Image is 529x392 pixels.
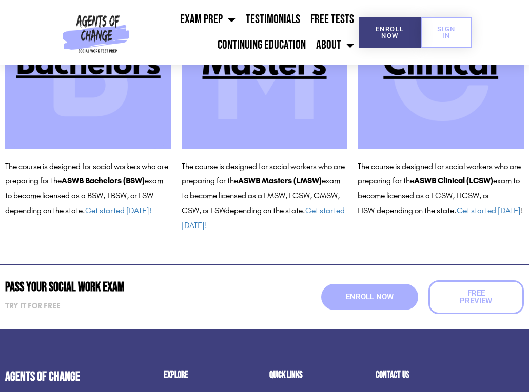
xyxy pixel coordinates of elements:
h2: Quick Links [269,370,365,380]
b: ASWB Masters (LMSW) [238,176,322,185]
a: Exam Prep [175,7,241,32]
span: Enroll Now [346,293,394,301]
p: The course is designed for social workers who are preparing for the exam to become licensed as a ... [5,159,171,218]
p: The course is designed for social workers who are preparing for the exam to become licensed as a ... [358,159,524,218]
a: Free Preview [428,280,524,314]
b: ASWB Clinical (LCSW) [414,176,493,185]
a: SIGN IN [421,17,472,48]
a: Enroll Now [321,284,418,310]
h2: Contact us [376,370,524,380]
span: Free Preview [453,290,499,305]
a: Free Tests [305,7,359,32]
nav: Menu [133,7,359,58]
span: . ! [454,205,523,215]
span: depending on the state [377,205,454,215]
span: Enroll Now [376,26,404,39]
a: About [311,32,359,58]
p: The course is designed for social workers who are preparing for the exam to become licensed as a ... [182,159,348,233]
strong: Try it for free [5,301,61,311]
a: Enroll Now [359,17,421,48]
a: Get started [DATE]! [182,205,345,230]
b: ASWB Bachelors (BSW) [62,176,145,185]
a: Get started [DATE]! [85,205,151,215]
h4: Agents of Change [5,370,112,383]
span: SIGN IN [437,26,456,39]
a: Get started [DATE] [457,205,521,215]
span: depending on the state. [182,205,345,230]
a: Testimonials [241,7,305,32]
a: Continuing Education [212,32,311,58]
h2: Explore [164,370,259,380]
h2: Pass Your Social Work Exam [5,281,260,294]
